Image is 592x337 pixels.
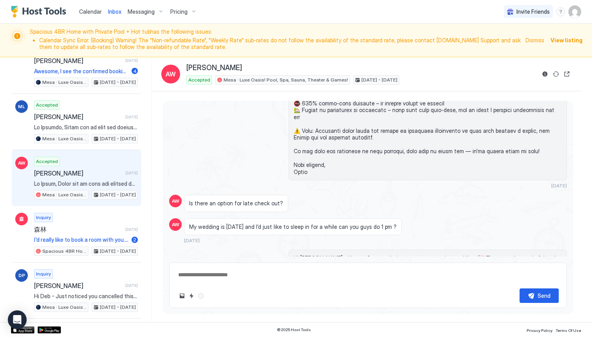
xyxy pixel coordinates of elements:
[34,169,122,177] span: [PERSON_NAME]
[166,69,176,79] span: AW
[556,7,565,16] div: menu
[562,69,572,79] button: Open reservation
[38,326,61,333] a: Google Play Store
[361,76,397,83] span: [DATE] - [DATE]
[34,57,122,65] span: [PERSON_NAME]
[520,288,559,303] button: Send
[36,214,51,221] span: Inquiry
[224,76,348,83] span: Mesa · Luxe Oasis! Pool, Spa, Sauna, Theater & Games!
[538,292,550,300] div: Send
[294,255,562,330] span: Hi [PERSON_NAME] - Hearty Congratulations on your upcoming wedding 🎉! That sounds wonderful and t...
[189,223,397,230] span: My wedding is [DATE] and I’d just like to sleep in for a while can you guys do 1 pm ?
[42,191,87,198] span: Mesa · Luxe Oasis! Pool, Spa, Sauna, Theater & Games!
[177,291,187,301] button: Upload image
[100,191,136,198] span: [DATE] - [DATE]
[34,293,138,300] span: Hi Deb - Just noticed you cancelled this reservation. Just making sure this was intentional.
[36,270,51,277] span: Inquiry
[79,8,102,15] span: Calendar
[11,6,70,18] a: Host Tools Logo
[42,79,87,86] span: Mesa · Luxe Oasis! Pool, Spa, Sauna, Theater & Games!
[42,304,87,311] span: Mesa · Luxe Oasis! Pool, Spa, Sauna, Theater & Games!
[556,328,581,333] span: Terms Of Use
[100,248,136,255] span: [DATE] - [DATE]
[277,327,311,332] span: © 2025 Host Tools
[100,79,136,86] span: [DATE] - [DATE]
[36,158,58,165] span: Accepted
[527,328,552,333] span: Privacy Policy
[188,76,210,83] span: Accepted
[128,8,155,15] span: Messaging
[125,170,138,176] span: [DATE]
[18,103,25,110] span: ML
[186,63,242,72] span: [PERSON_NAME]
[550,36,583,44] div: View listing
[172,221,179,228] span: AW
[527,326,552,334] a: Privacy Policy
[187,291,196,301] button: Quick reply
[19,216,24,223] span: 森
[34,236,128,243] span: I'd really like to book a room with you. Before booking, I'd like to learn more about the facilit...
[540,69,550,79] button: Reservation information
[125,114,138,120] span: [DATE]
[100,135,136,142] span: [DATE] - [DATE]
[34,124,138,131] span: Lo Ipsumdo, Sitam con ad elit sed doeiusm temp in! Ut'la etdolor ma aliquae adm ve Quis · Nost Ex...
[551,183,567,188] span: [DATE]
[184,237,200,243] span: [DATE]
[125,283,138,288] span: [DATE]
[30,28,521,52] span: Spacious 4BR Home with Private Pool + Hot tub has the following issues:
[525,36,544,44] div: Dismiss
[18,159,25,167] span: AW
[125,58,138,63] span: [DATE]
[18,272,25,279] span: DP
[34,113,122,121] span: [PERSON_NAME]
[42,135,87,142] span: Mesa · Luxe Oasis! Pool, Spa, Sauna, Theater & Games!
[34,225,122,233] span: 森林
[125,227,138,232] span: [DATE]
[39,37,521,51] li: Calendar Sync Error: (Booking) Warning! The "Non-refundable Rate", "Weekly Rate" sub-rates do not...
[172,197,179,205] span: AW
[100,304,136,311] span: [DATE] - [DATE]
[569,5,581,18] div: User profile
[8,310,27,329] div: Open Intercom Messenger
[11,326,34,333] a: App Store
[133,237,136,243] span: 2
[79,7,102,16] a: Calendar
[189,200,283,207] span: Is there an option for late check out?
[36,101,58,109] span: Accepted
[108,8,121,15] span: Inbox
[34,180,138,187] span: Lo Ipsum, Dolor sit am cons adi elitsed doei te! In'ut laboree do magnaal eni ad Mini · Veni Quis...
[42,248,87,255] span: Spacious 4BR Home with Private Pool + Hot tub
[170,8,188,15] span: Pricing
[34,282,122,290] span: [PERSON_NAME]
[516,8,550,15] span: Invite Friends
[556,326,581,334] a: Terms Of Use
[551,69,561,79] button: Sync reservation
[133,68,137,74] span: 4
[108,7,121,16] a: Inbox
[34,68,128,75] span: Awesome, I see the confirmed booking. Looking forward to hosting your group.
